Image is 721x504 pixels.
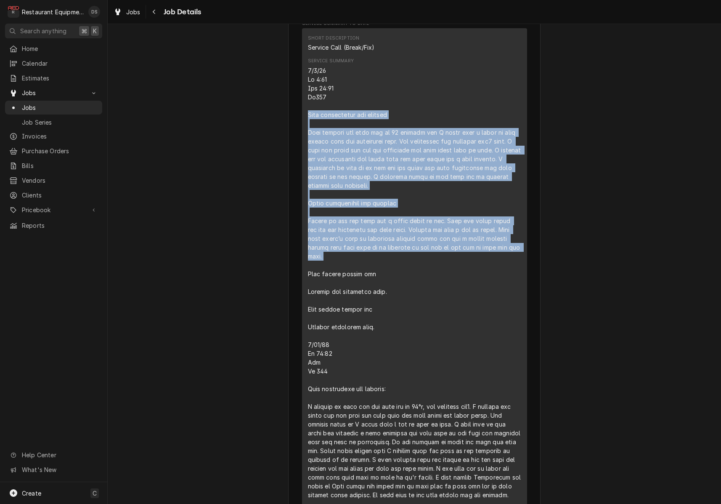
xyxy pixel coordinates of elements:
span: What's New [22,465,97,474]
span: K [93,27,97,35]
a: Home [5,42,102,56]
span: Bills [22,161,98,170]
a: Clients [5,188,102,202]
span: Vendors [22,176,98,185]
a: Estimates [5,71,102,85]
div: R [8,6,19,18]
span: C [93,489,97,498]
a: Go to Jobs [5,86,102,100]
span: ⌘ [81,27,87,35]
a: Calendar [5,56,102,70]
div: Service Summary [308,58,354,64]
span: Calendar [22,59,98,68]
a: Reports [5,219,102,232]
a: Go to Pricebook [5,203,102,217]
a: Vendors [5,173,102,187]
span: Search anything [20,27,66,35]
span: Pricebook [22,205,85,214]
span: Reports [22,221,98,230]
a: Bills [5,159,102,173]
span: Home [22,44,98,53]
div: Service Call (Break/Fix) [308,43,375,52]
span: Jobs [22,103,98,112]
span: Job Series [22,118,98,127]
a: Job Series [5,115,102,129]
span: Jobs [22,88,85,97]
button: Search anything⌘K [5,24,102,38]
button: Navigate back [148,5,161,19]
a: Purchase Orders [5,144,102,158]
div: Restaurant Equipment Diagnostics's Avatar [8,6,19,18]
span: Create [22,490,41,497]
div: DS [88,6,100,18]
div: Short Description [308,35,360,42]
div: Restaurant Equipment Diagnostics [22,8,84,16]
span: Help Center [22,451,97,459]
span: Estimates [22,74,98,83]
span: Job Details [161,6,201,18]
a: Jobs [5,101,102,115]
span: Jobs [126,8,140,16]
span: Purchase Orders [22,147,98,155]
span: Clients [22,191,98,200]
a: Invoices [5,129,102,143]
a: Jobs [110,5,144,19]
a: Go to What's New [5,463,102,477]
span: Invoices [22,132,98,141]
a: Go to Help Center [5,448,102,462]
div: Derek Stewart's Avatar [88,6,100,18]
